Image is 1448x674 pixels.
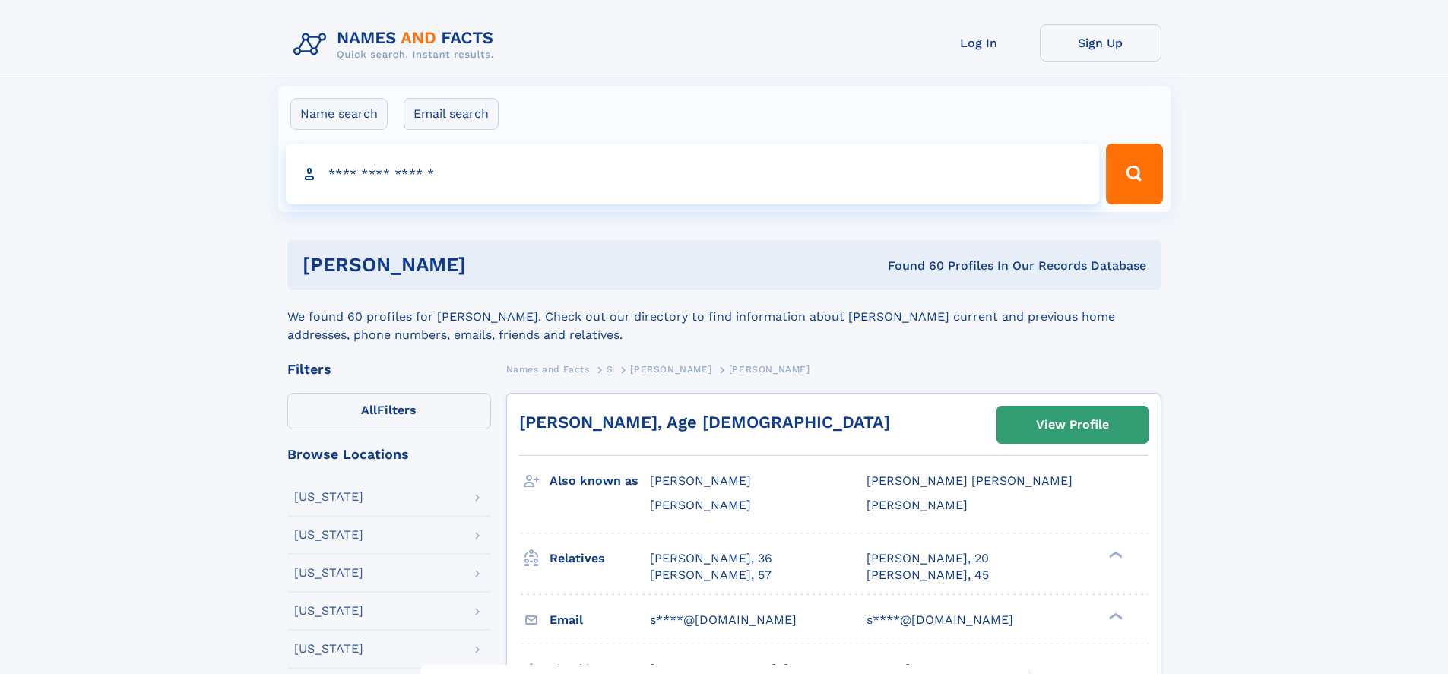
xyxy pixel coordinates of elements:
h3: Also known as [550,468,650,494]
a: [PERSON_NAME], 45 [867,567,989,584]
div: [US_STATE] [294,643,363,655]
a: [PERSON_NAME], 57 [650,567,772,584]
a: Names and Facts [506,359,590,378]
h3: Email [550,607,650,633]
a: [PERSON_NAME], 36 [650,550,772,567]
span: [PERSON_NAME] [PERSON_NAME] [867,473,1073,488]
label: Filters [287,393,491,429]
a: Sign Up [1040,24,1161,62]
div: [US_STATE] [294,605,363,617]
span: [PERSON_NAME] [650,473,751,488]
span: [PERSON_NAME] [729,364,810,375]
div: Found 60 Profiles In Our Records Database [676,258,1146,274]
div: [US_STATE] [294,529,363,541]
a: [PERSON_NAME], Age [DEMOGRAPHIC_DATA] [519,413,890,432]
span: S [607,364,613,375]
div: View Profile [1036,407,1109,442]
a: Log In [918,24,1040,62]
div: We found 60 profiles for [PERSON_NAME]. Check out our directory to find information about [PERSON... [287,290,1161,344]
h3: Relatives [550,546,650,571]
div: Filters [287,362,491,376]
div: ❯ [1105,549,1123,559]
div: ❯ [1105,611,1123,621]
div: [US_STATE] [294,567,363,579]
div: Browse Locations [287,448,491,461]
input: search input [286,144,1100,204]
span: [PERSON_NAME] [630,364,711,375]
button: Search Button [1106,144,1162,204]
span: All [361,403,377,417]
a: S [607,359,613,378]
span: [PERSON_NAME] [650,498,751,512]
label: Email search [404,98,499,130]
span: [PERSON_NAME] [867,498,968,512]
h1: [PERSON_NAME] [303,255,677,274]
a: [PERSON_NAME] [630,359,711,378]
label: Name search [290,98,388,130]
a: [PERSON_NAME], 20 [867,550,989,567]
a: View Profile [997,407,1148,443]
img: Logo Names and Facts [287,24,506,65]
div: [US_STATE] [294,491,363,503]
